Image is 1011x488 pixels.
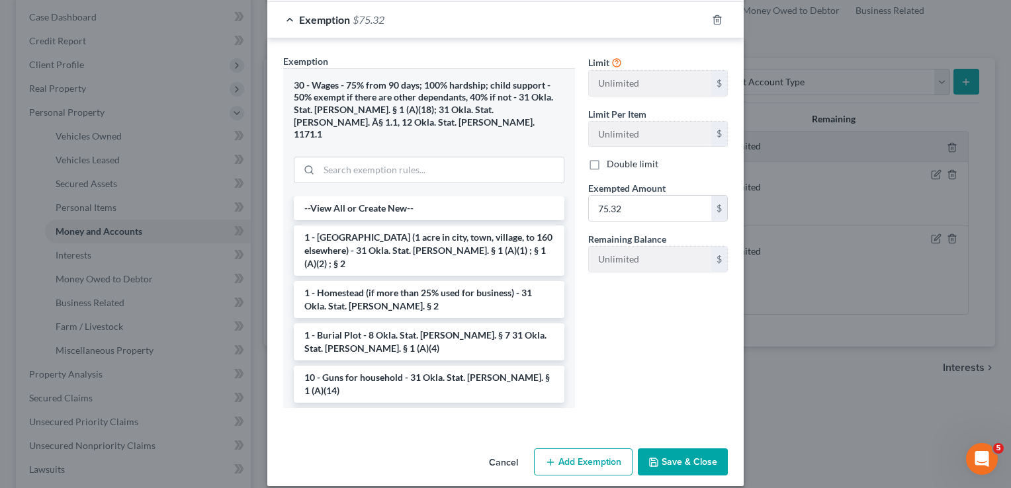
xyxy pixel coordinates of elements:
input: -- [589,71,711,96]
button: Cancel [478,450,529,476]
input: -- [589,247,711,272]
li: 10 - Guns for household - 31 Okla. Stat. [PERSON_NAME]. § 1 (A)(14) [294,366,564,403]
li: --View All or Create New-- [294,196,564,220]
li: 1 - Burial Plot - 8 Okla. Stat. [PERSON_NAME]. § 7 31 Okla. Stat. [PERSON_NAME]. § 1 (A)(4) [294,323,564,360]
iframe: Intercom live chat [966,443,998,475]
span: 5 [993,443,1004,454]
span: Exemption [283,56,328,67]
li: 1 - [GEOGRAPHIC_DATA] (1 acre in city, town, village, to 160 elsewhere) - 31 Okla. Stat. [PERSON_... [294,225,564,276]
li: 1 - Homestead (if more than 25% used for business) - 31 Okla. Stat. [PERSON_NAME]. § 2 [294,281,564,318]
label: Remaining Balance [588,232,666,246]
span: Limit [588,57,609,68]
div: $ [711,71,727,96]
div: $ [711,122,727,147]
label: Double limit [607,157,658,171]
button: Add Exemption [534,448,633,476]
button: Save & Close [638,448,728,476]
input: 0.00 [589,196,711,221]
div: $ [711,247,727,272]
div: $ [711,196,727,221]
input: Search exemption rules... [319,157,564,183]
input: -- [589,122,711,147]
div: 30 - Wages - 75% from 90 days; 100% hardship; child support - 50% exempt if there are other depen... [294,79,564,141]
span: Exemption [299,13,350,26]
span: Exempted Amount [588,183,666,194]
label: Limit Per Item [588,107,646,121]
span: $75.32 [353,13,384,26]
